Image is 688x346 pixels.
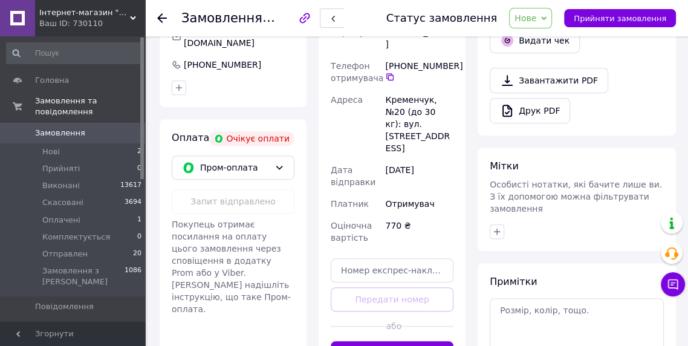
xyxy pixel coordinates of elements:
div: Кременчук, №20 (до 30 кг): вул. [STREET_ADDRESS] [383,89,456,159]
span: Мітки [490,160,519,172]
span: Оплачені [42,215,80,226]
span: Головна [35,75,69,86]
span: Замовлення та повідомлення [35,96,145,117]
span: або [386,320,398,332]
span: 0 [137,163,141,174]
span: Адреса [331,95,363,105]
span: 1 [137,215,141,226]
span: Нові [42,146,60,157]
span: 2 [137,146,141,157]
span: Примітки [490,276,537,287]
span: [EMAIL_ADDRESS][DOMAIN_NAME] [184,26,261,48]
div: [PHONE_NUMBER] [183,59,262,71]
span: Платник [331,199,369,209]
div: [PHONE_NUMBER] [385,60,453,82]
input: Пошук [6,42,143,64]
span: Покупець отримає посилання на оплату цього замовлення через сповіщення в додатку Prom або у Viber... [172,220,291,314]
span: Повідомлення [35,301,94,312]
span: Телефон отримувача [331,61,383,83]
button: Прийняти замовлення [564,9,676,27]
span: Інтернет-магазин "У костюмі" [39,7,130,18]
span: Замовлення [35,128,85,139]
span: 1086 [125,266,141,287]
span: Особисті нотатки, які бачите лише ви. З їх допомогою можна фільтрувати замовлення [490,180,662,214]
span: Отримувач [331,27,380,37]
span: 0 [137,232,141,243]
button: Чат з покупцем [661,272,685,296]
div: Статус замовлення [386,12,498,24]
div: Отримувач [383,193,456,215]
button: Видати чек [490,28,580,53]
span: Оплата [172,132,209,143]
span: 3694 [125,197,141,208]
span: Дата відправки [331,165,375,187]
div: Очікує оплати [209,131,294,146]
span: Комплектується [42,232,110,243]
span: Пром-оплата [200,161,270,174]
span: 13617 [120,180,141,191]
span: Скасовані [42,197,83,208]
div: [DATE] [383,159,456,193]
div: 770 ₴ [383,215,456,249]
span: Замовлення з [PERSON_NAME] [42,266,125,287]
span: Оціночна вартість [331,221,372,243]
span: Нове [514,13,536,23]
button: Запит відправлено [172,189,294,214]
span: Прийняти замовлення [574,14,666,23]
span: Прийняті [42,163,80,174]
span: 20 [133,249,141,259]
input: Номер експрес-накладної [331,258,453,282]
span: Замовлення [181,11,262,25]
div: Повернутися назад [157,12,167,24]
span: Отправлен [42,249,88,259]
div: Ваш ID: 730110 [39,18,145,29]
a: Друк PDF [490,98,570,123]
a: Завантажити PDF [490,68,608,93]
span: Виконані [42,180,80,191]
div: [PERSON_NAME] [383,21,456,55]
